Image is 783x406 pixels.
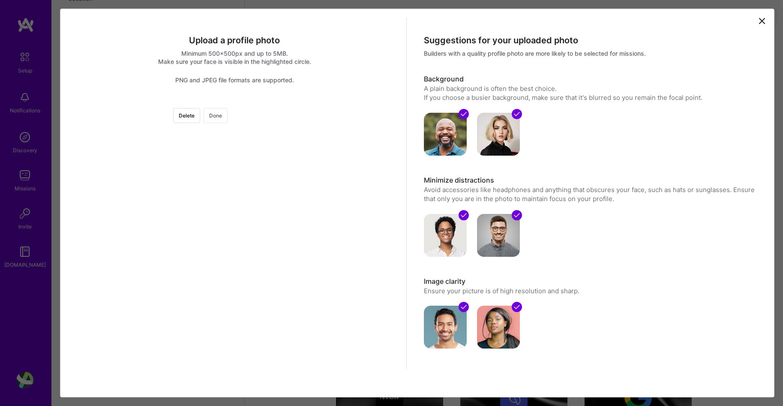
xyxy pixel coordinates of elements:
p: Avoid accessories like headphones and anything that obscures your face, such as hats or sunglasse... [424,185,755,204]
img: avatar [424,113,467,156]
button: Done [204,108,228,123]
h3: Background [424,75,755,84]
h3: Minimize distractions [424,176,755,185]
img: avatar [424,306,467,349]
img: avatar [477,306,520,349]
img: avatar [477,113,520,156]
div: Minimum 500x500px and up to 5MB. [69,49,400,57]
img: avatar [424,214,467,257]
div: Make sure your face is visible in the highlighted circle. [69,57,400,66]
img: avatar [477,214,520,257]
p: Ensure your picture is of high resolution and sharp. [424,286,755,295]
div: Builders with a quality profile photo are more likely to be selected for missions. [424,49,755,57]
div: Suggestions for your uploaded photo [424,35,755,46]
div: PNG and JPEG file formats are supported. [69,76,400,84]
div: If you choose a busier background, make sure that it's blurred so you remain the focal point. [424,93,755,102]
h3: Image clarity [424,277,755,286]
button: Delete [173,108,200,123]
div: A plain background is often the best choice. [424,84,755,93]
div: Upload a profile photo [69,35,400,46]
